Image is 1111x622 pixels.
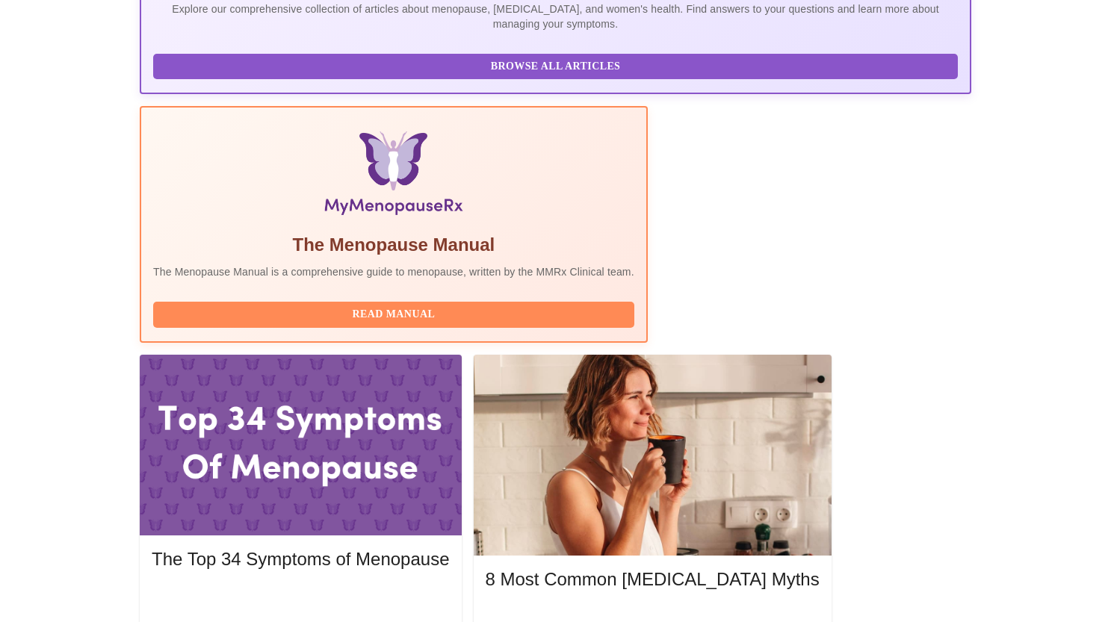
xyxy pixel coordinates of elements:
a: Browse All Articles [153,59,962,72]
span: Read More [167,588,434,607]
h5: The Menopause Manual [153,233,634,257]
button: Read More [152,585,449,611]
h5: 8 Most Common [MEDICAL_DATA] Myths [486,567,820,591]
img: Menopause Manual [229,131,557,221]
a: Read More [152,590,453,603]
button: Read Manual [153,302,634,328]
button: Browse All Articles [153,54,958,80]
span: Read Manual [168,305,619,324]
span: Browse All Articles [168,57,943,76]
p: The Menopause Manual is a comprehensive guide to menopause, written by the MMRx Clinical team. [153,264,634,279]
p: Explore our comprehensive collection of articles about menopause, [MEDICAL_DATA], and women's hea... [153,1,958,31]
h5: The Top 34 Symptoms of Menopause [152,547,449,571]
a: Read Manual [153,307,638,320]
